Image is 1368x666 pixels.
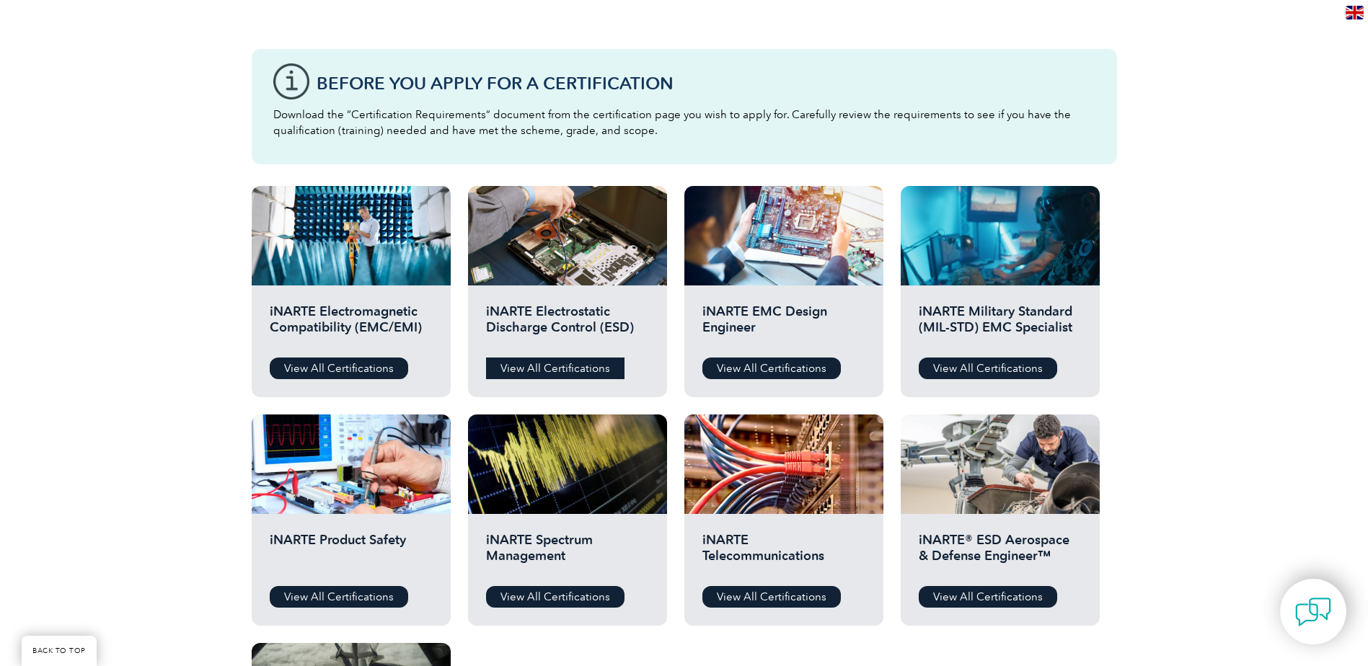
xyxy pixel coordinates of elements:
[486,303,649,347] h2: iNARTE Electrostatic Discharge Control (ESD)
[919,303,1082,347] h2: iNARTE Military Standard (MIL-STD) EMC Specialist
[486,358,625,379] a: View All Certifications
[317,74,1095,92] h3: Before You Apply For a Certification
[270,532,433,575] h2: iNARTE Product Safety
[273,107,1095,138] p: Download the “Certification Requirements” document from the certification page you wish to apply ...
[919,532,1082,575] h2: iNARTE® ESD Aerospace & Defense Engineer™
[702,532,865,575] h2: iNARTE Telecommunications
[22,636,97,666] a: BACK TO TOP
[702,586,841,608] a: View All Certifications
[1295,594,1331,630] img: contact-chat.png
[270,358,408,379] a: View All Certifications
[1346,6,1364,19] img: en
[486,586,625,608] a: View All Certifications
[270,303,433,347] h2: iNARTE Electromagnetic Compatibility (EMC/EMI)
[702,303,865,347] h2: iNARTE EMC Design Engineer
[486,532,649,575] h2: iNARTE Spectrum Management
[270,586,408,608] a: View All Certifications
[702,358,841,379] a: View All Certifications
[919,586,1057,608] a: View All Certifications
[919,358,1057,379] a: View All Certifications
